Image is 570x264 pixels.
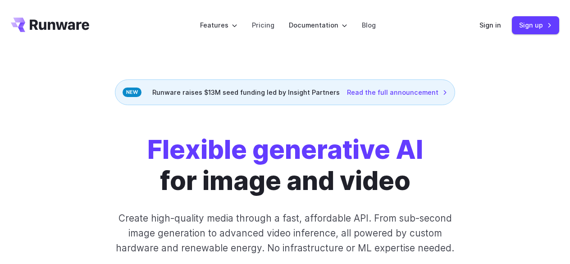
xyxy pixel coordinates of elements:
[11,18,89,32] a: Go to /
[115,79,455,105] div: Runware raises $13M seed funding led by Insight Partners
[512,16,559,34] a: Sign up
[252,20,274,30] a: Pricing
[147,134,423,196] h1: for image and video
[289,20,347,30] label: Documentation
[200,20,237,30] label: Features
[362,20,376,30] a: Blog
[347,87,447,97] a: Read the full announcement
[109,211,461,256] p: Create high-quality media through a fast, affordable API. From sub-second image generation to adv...
[147,134,423,165] strong: Flexible generative AI
[479,20,501,30] a: Sign in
